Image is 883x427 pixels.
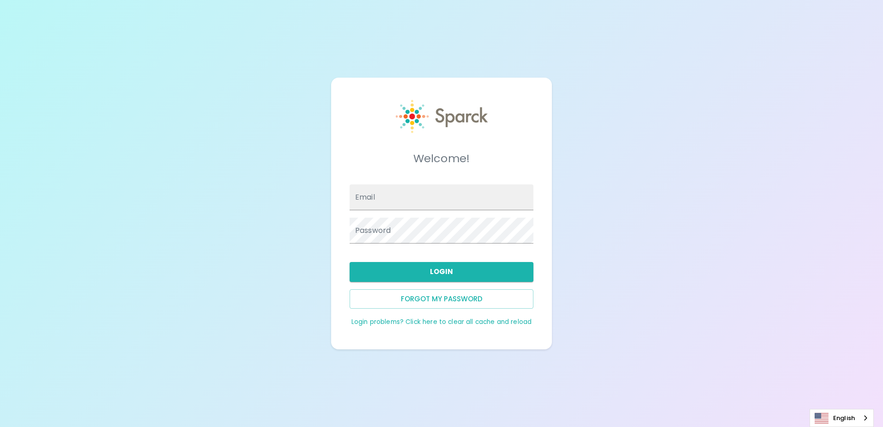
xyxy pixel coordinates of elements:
[396,100,488,133] img: Sparck logo
[350,262,533,281] button: Login
[810,409,873,427] a: English
[350,151,533,166] h5: Welcome!
[810,409,874,427] aside: Language selected: English
[351,317,532,326] a: Login problems? Click here to clear all cache and reload
[350,289,533,309] button: Forgot my password
[810,409,874,427] div: Language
